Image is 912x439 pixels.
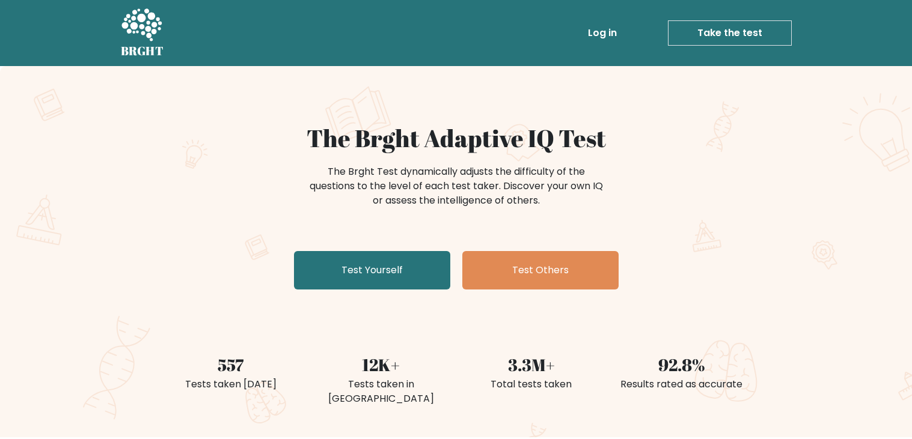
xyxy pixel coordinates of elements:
[313,352,449,377] div: 12K+
[462,251,619,289] a: Test Others
[163,377,299,392] div: Tests taken [DATE]
[583,21,622,45] a: Log in
[163,352,299,377] div: 557
[294,251,450,289] a: Test Yourself
[614,352,750,377] div: 92.8%
[306,165,607,208] div: The Brght Test dynamically adjusts the difficulty of the questions to the level of each test take...
[614,377,750,392] div: Results rated as accurate
[464,352,599,377] div: 3.3M+
[668,20,792,46] a: Take the test
[313,377,449,406] div: Tests taken in [GEOGRAPHIC_DATA]
[121,5,164,61] a: BRGHT
[163,124,750,153] h1: The Brght Adaptive IQ Test
[121,44,164,58] h5: BRGHT
[464,377,599,392] div: Total tests taken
